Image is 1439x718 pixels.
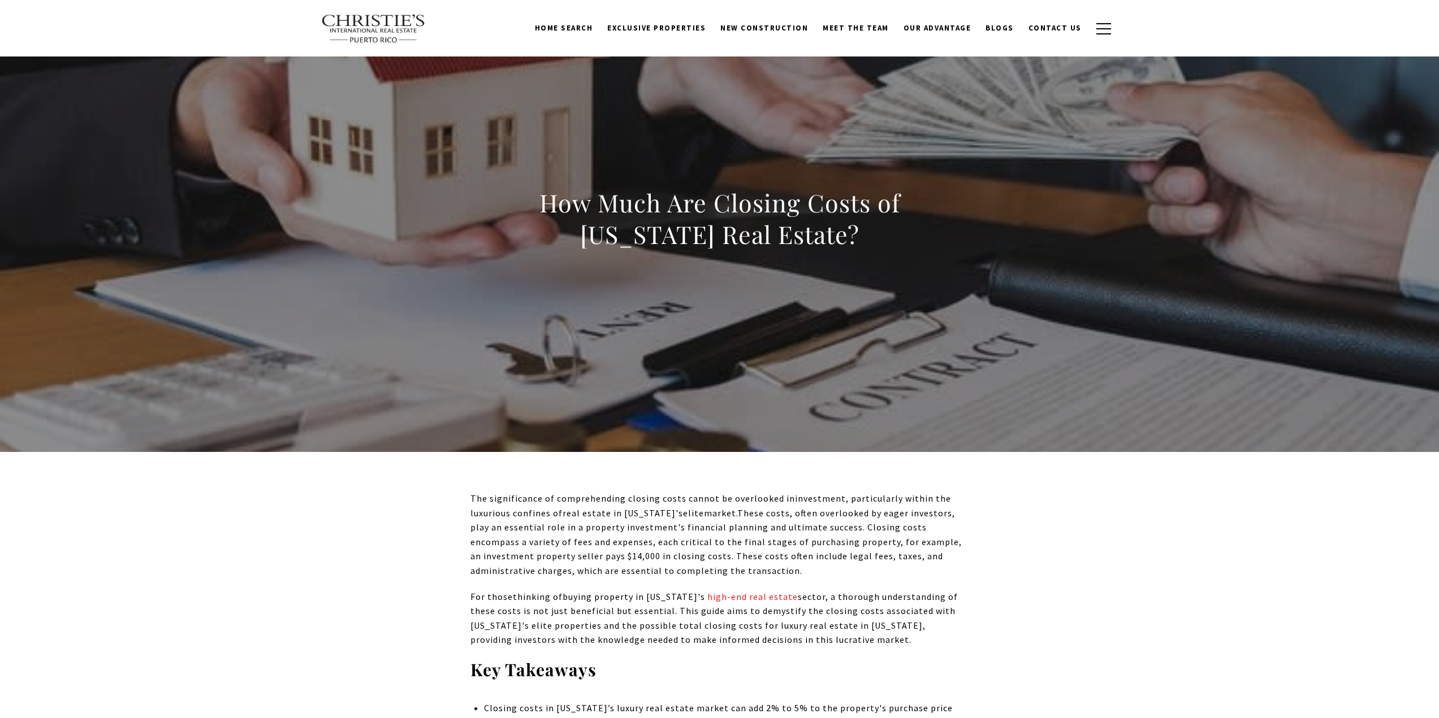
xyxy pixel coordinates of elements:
[563,591,698,602] span: buying property in [US_STATE]
[904,23,971,33] span: Our Advantage
[470,591,958,646] span: sector, a thorough understanding of these costs is not just beneficial but essential. This guide ...
[321,14,426,43] img: Christie's International Real Estate text transparent background
[470,187,969,250] h1: How Much Are Closing Costs of [US_STATE] Real Estate?
[704,507,736,519] span: market
[795,493,846,504] span: investment
[563,507,676,519] span: real estate in [US_STATE]
[1029,23,1082,33] span: Contact Us
[683,507,704,519] span: elite
[815,18,896,39] a: Meet the Team
[720,23,808,33] span: New Construction
[528,18,600,39] a: Home Search
[470,591,513,602] span: For those
[698,591,705,602] span: 's
[736,507,737,519] span: .
[707,591,798,602] a: high-end real estate
[713,18,815,39] a: New Construction
[470,493,795,504] span: The significance of comprehending closing costs cannot be overlooked in
[986,23,1014,33] span: Blogs
[896,18,979,39] a: Our Advantage
[470,493,962,576] span: These costs, often overlooked by eager investors, play an essential role in a property investment...
[600,18,713,39] a: Exclusive Properties
[676,507,683,519] span: 's
[470,493,951,519] span: , particularly within the luxurious confines of
[513,591,563,602] span: thinking of
[607,23,706,33] span: Exclusive Properties
[978,18,1021,39] a: Blogs
[470,658,597,681] strong: Key Takeaways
